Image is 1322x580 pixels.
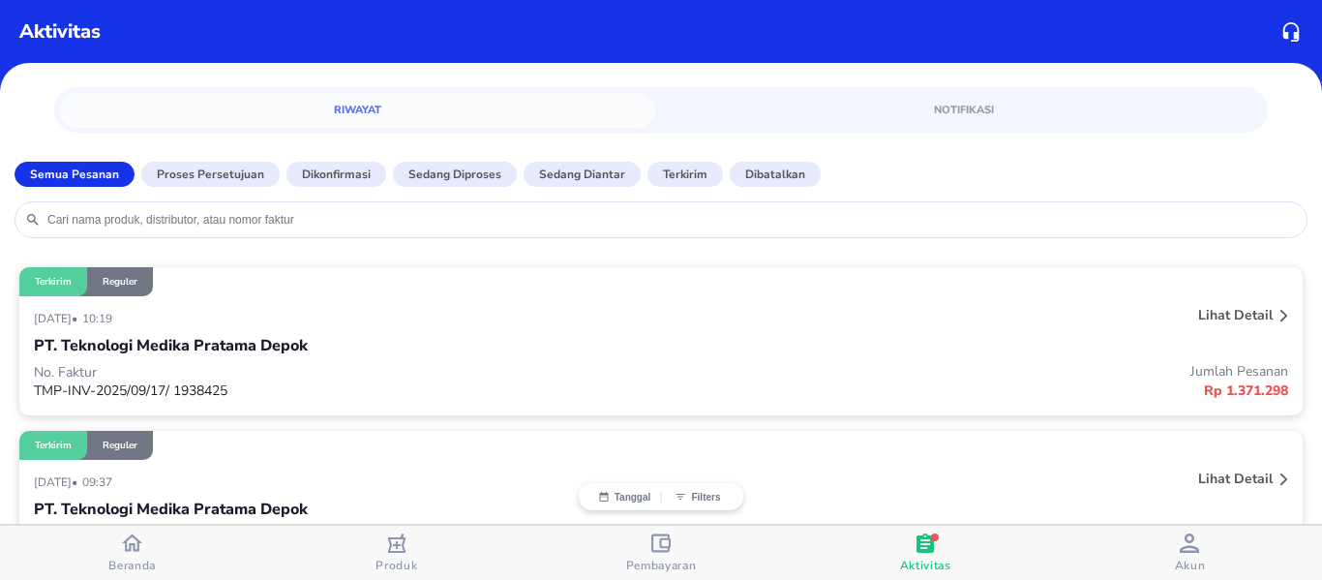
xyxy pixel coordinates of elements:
[528,526,793,580] button: Pembayaran
[45,212,1297,228] input: Cari nama produk, distributor, atau nomor faktur
[34,382,661,400] p: TMP-INV-2025/09/17/ 1938425
[35,275,72,289] p: Terkirim
[35,439,72,452] p: Terkirim
[103,275,137,289] p: Reguler
[1198,306,1273,324] p: Lihat detail
[667,93,1262,128] a: Notifikasi
[663,166,707,183] p: Terkirim
[408,166,501,183] p: Sedang diproses
[108,558,156,573] span: Beranda
[678,101,1250,119] span: Notifikasi
[286,162,386,187] button: Dikonfirmasi
[54,87,1267,128] div: simple tabs
[157,166,264,183] p: Proses Persetujuan
[82,311,117,326] p: 10:19
[264,526,528,580] button: Produk
[393,162,517,187] button: Sedang diproses
[34,363,661,382] p: No. Faktur
[647,162,723,187] button: Terkirim
[82,474,117,490] p: 09:37
[34,474,82,490] p: [DATE] •
[60,93,655,128] a: Riwayat
[730,162,821,187] button: Dibatalkan
[34,334,308,357] p: PT. Teknologi Medika Pratama Depok
[745,166,805,183] p: Dibatalkan
[34,311,82,326] p: [DATE] •
[539,166,625,183] p: Sedang diantar
[524,162,641,187] button: Sedang diantar
[302,166,371,183] p: Dikonfirmasi
[1198,470,1273,488] p: Lihat detail
[103,439,137,452] p: Reguler
[19,17,101,46] p: Aktivitas
[72,101,644,119] span: Riwayat
[794,526,1058,580] button: Aktivitas
[1175,558,1206,573] span: Akun
[900,558,951,573] span: Aktivitas
[30,166,119,183] p: Semua Pesanan
[588,491,661,503] button: Tanggal
[376,558,417,573] span: Produk
[661,362,1288,381] p: Jumlah Pesanan
[141,162,280,187] button: Proses Persetujuan
[661,491,734,503] button: Filters
[15,162,135,187] button: Semua Pesanan
[661,381,1288,401] p: Rp 1.371.298
[626,558,697,573] span: Pembayaran
[1058,526,1322,580] button: Akun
